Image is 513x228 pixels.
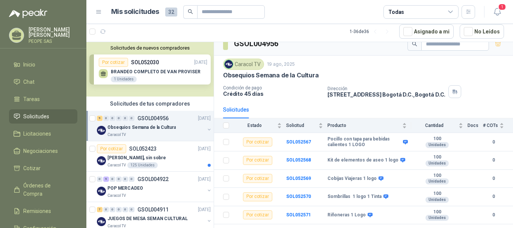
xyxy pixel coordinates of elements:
div: 0 [129,177,134,182]
div: 0 [122,116,128,121]
img: Company Logo [97,217,106,226]
div: Unidades [425,178,449,184]
p: PEOPE SAS [29,39,77,44]
div: Unidades [425,142,449,148]
img: Company Logo [97,187,106,196]
div: 0 [110,116,115,121]
button: Asignado a mi [399,24,454,39]
div: Por cotizar [243,210,272,219]
span: Cantidad [411,123,457,128]
a: Solicitudes [9,109,77,124]
h3: GSOL004956 [234,38,279,50]
span: Negociaciones [23,147,58,155]
p: [STREET_ADDRESS] Bogotá D.C. , Bogotá D.C. [327,91,445,98]
p: GSOL004911 [137,207,169,212]
b: Kit de elementos de aseo 1 logo [327,157,398,163]
img: Company Logo [97,126,106,135]
th: Producto [327,118,411,133]
span: Remisiones [23,207,51,215]
a: Licitaciones [9,127,77,141]
span: Órdenes de Compra [23,181,70,198]
div: 0 [103,116,109,121]
p: 19 ago, 2025 [267,61,295,68]
th: Solicitud [286,118,327,133]
a: Cotizar [9,161,77,175]
b: 100 [411,209,463,215]
a: SOL052568 [286,157,311,163]
a: 9 0 0 0 0 0 GSOL004956[DATE] Company LogoObsequios Semana de la CulturaCaracol TV [97,114,212,138]
button: 1 [490,5,504,19]
th: # COTs [483,118,513,133]
p: POP MERCADEO [107,185,143,192]
p: [DATE] [198,206,211,213]
b: 100 [411,136,463,142]
a: SOL052570 [286,194,311,199]
a: Negociaciones [9,144,77,158]
span: Solicitudes [23,112,49,121]
div: 0 [129,116,134,121]
p: Obsequios Semana de la Cultura [107,124,176,131]
span: 32 [165,8,177,17]
div: 1 - 36 de 36 [350,26,393,38]
b: 0 [483,157,504,164]
div: Por cotizar [243,156,272,165]
a: SOL052569 [286,176,311,181]
button: Solicitudes de nuevos compradores [89,45,211,51]
div: 0 [116,116,122,121]
div: 9 [97,116,103,121]
img: Company Logo [97,156,106,165]
div: 7 [97,207,103,212]
span: Inicio [23,60,35,69]
p: [PERSON_NAME] [PERSON_NAME] [29,27,77,38]
div: 0 [110,177,115,182]
div: Solicitudes de nuevos compradoresPor cotizarSOL052030[DATE] BRANDEO COMPLETO DE VAN PROVISER1 Uni... [86,42,214,97]
div: Unidades [425,215,449,221]
button: No Leídos [460,24,504,39]
th: Cantidad [411,118,468,133]
b: 0 [483,193,504,200]
div: 0 [110,207,115,212]
span: Licitaciones [23,130,51,138]
span: Solicitud [286,123,317,128]
span: # COTs [483,123,498,128]
p: Crédito 45 días [223,91,321,97]
b: Sombrillas 1 logo 1 Tinta [327,194,382,200]
b: SOL052571 [286,212,311,217]
b: 100 [411,173,463,179]
img: Logo peakr [9,9,47,18]
a: 0 5 0 0 0 0 GSOL004922[DATE] Company LogoPOP MERCADEOCaracol TV [97,175,212,199]
div: Todas [388,8,404,16]
a: Chat [9,75,77,89]
a: Remisiones [9,204,77,218]
span: Chat [23,78,35,86]
div: 0 [122,177,128,182]
div: Por cotizar [243,174,272,183]
span: search [188,9,193,14]
b: 0 [483,211,504,219]
p: Caracol TV [107,132,126,138]
div: Caracol TV [223,59,264,70]
p: [DATE] [198,145,211,153]
div: Solicitudes de tus compradores [86,97,214,111]
div: 0 [116,207,122,212]
p: [DATE] [198,176,211,183]
b: 0 [483,175,504,182]
span: Estado [234,123,276,128]
th: Docs [468,118,483,133]
span: Producto [327,123,401,128]
span: 1 [498,3,506,11]
h1: Mis solicitudes [111,6,159,17]
div: Unidades [425,160,449,166]
p: Dirección [327,86,445,91]
p: GSOL004922 [137,177,169,182]
a: Tareas [9,92,77,106]
p: Caracol TV [107,162,126,168]
b: 100 [411,154,463,160]
div: Por cotizar [243,192,272,201]
div: 0 [122,207,128,212]
span: Cotizar [23,164,41,172]
div: 0 [103,207,109,212]
div: 0 [129,207,134,212]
